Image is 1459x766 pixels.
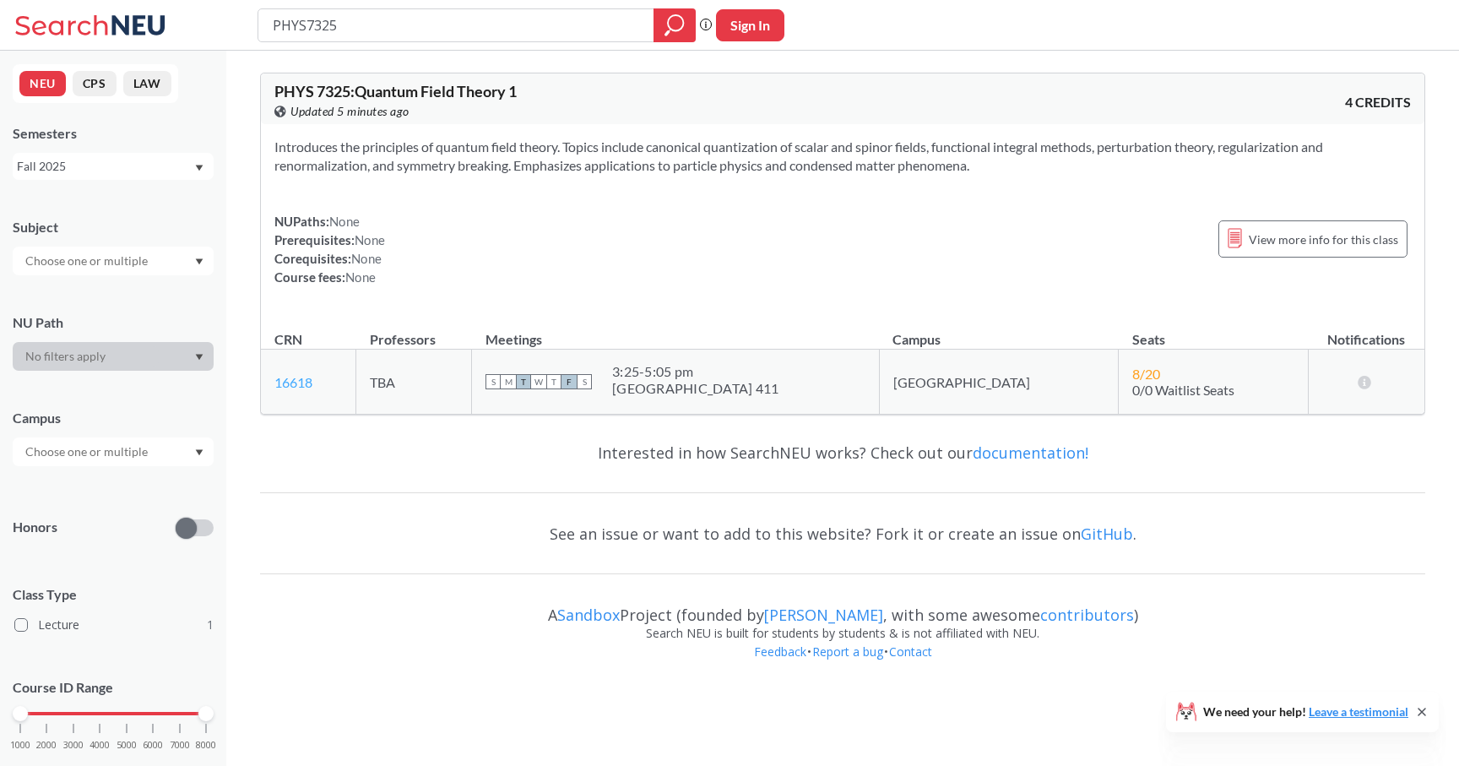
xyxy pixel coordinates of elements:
a: [PERSON_NAME] [764,605,883,625]
span: 0/0 Waitlist Seats [1132,382,1234,398]
div: Dropdown arrow [13,437,214,466]
svg: Dropdown arrow [195,258,203,265]
div: Dropdown arrow [13,247,214,275]
span: None [345,269,376,285]
span: None [355,232,385,247]
div: magnifying glass [654,8,696,42]
label: Lecture [14,614,214,636]
div: Subject [13,218,214,236]
span: T [516,374,531,389]
span: 2000 [36,741,57,750]
span: M [501,374,516,389]
a: GitHub [1081,524,1133,544]
span: T [546,374,561,389]
span: 4000 [89,741,110,750]
span: 5000 [117,741,137,750]
svg: Dropdown arrow [195,354,203,361]
button: LAW [123,71,171,96]
td: TBA [356,350,472,415]
span: 6000 [143,741,163,750]
th: Seats [1119,313,1308,350]
p: Honors [13,518,57,537]
div: CRN [274,330,302,349]
a: Leave a testimonial [1309,704,1408,719]
button: NEU [19,71,66,96]
p: Course ID Range [13,678,214,698]
div: [GEOGRAPHIC_DATA] 411 [612,380,778,397]
section: Introduces the principles of quantum field theory. Topics include canonical quantization of scala... [274,138,1411,175]
button: CPS [73,71,117,96]
div: Campus [13,409,214,427]
div: Fall 2025 [17,157,193,176]
span: PHYS 7325 : Quantum Field Theory 1 [274,82,517,101]
span: Updated 5 minutes ago [290,102,409,121]
div: A Project (founded by , with some awesome ) [260,590,1425,624]
span: S [485,374,501,389]
th: Professors [356,313,472,350]
div: Fall 2025Dropdown arrow [13,153,214,180]
div: Interested in how SearchNEU works? Check out our [260,428,1425,477]
span: 7000 [170,741,190,750]
span: 3000 [63,741,84,750]
span: View more info for this class [1249,229,1398,250]
input: Class, professor, course number, "phrase" [271,11,642,40]
span: 8 / 20 [1132,366,1160,382]
a: contributors [1040,605,1134,625]
a: Sandbox [557,605,620,625]
button: Sign In [716,9,784,41]
div: 3:25 - 5:05 pm [612,363,778,380]
span: None [329,214,360,229]
div: Semesters [13,124,214,143]
th: Meetings [472,313,879,350]
div: NUPaths: Prerequisites: Corequisites: Course fees: [274,212,385,286]
a: Contact [888,644,933,660]
a: Feedback [753,644,807,660]
div: • • [260,643,1425,687]
span: 4 CREDITS [1345,93,1411,111]
span: F [561,374,577,389]
div: NU Path [13,313,214,332]
svg: magnifying glass [664,14,685,37]
td: [GEOGRAPHIC_DATA] [879,350,1119,415]
svg: Dropdown arrow [195,449,203,456]
div: Search NEU is built for students by students & is not affiliated with NEU. [260,624,1425,643]
th: Campus [879,313,1119,350]
a: documentation! [973,443,1088,463]
span: Class Type [13,585,214,604]
th: Notifications [1308,313,1424,350]
div: See an issue or want to add to this website? Fork it or create an issue on . [260,509,1425,558]
a: 16618 [274,374,312,390]
span: None [351,251,382,266]
input: Choose one or multiple [17,251,159,271]
span: W [531,374,546,389]
a: Report a bug [811,644,884,660]
svg: Dropdown arrow [195,165,203,171]
input: Choose one or multiple [17,442,159,462]
div: Dropdown arrow [13,342,214,371]
span: 1000 [10,741,30,750]
span: 1 [207,616,214,634]
span: We need your help! [1203,706,1408,718]
span: S [577,374,592,389]
span: 8000 [196,741,216,750]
